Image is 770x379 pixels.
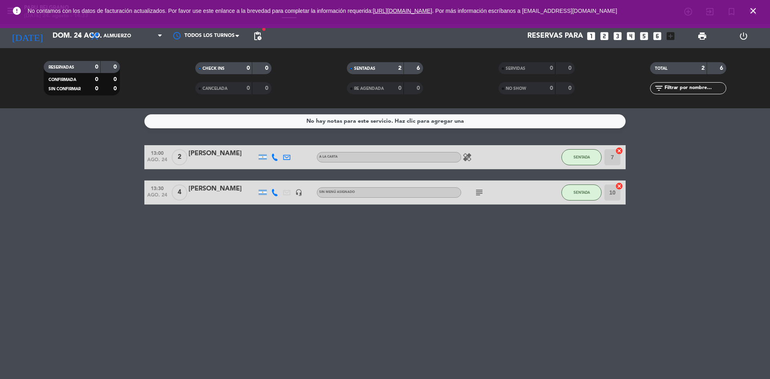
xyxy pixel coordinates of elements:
button: SENTADA [561,184,602,201]
span: RE AGENDADA [354,87,384,91]
span: SENTADA [573,190,590,195]
i: looks_6 [652,31,663,41]
strong: 0 [398,85,401,91]
i: power_settings_new [739,31,748,41]
strong: 0 [113,86,118,91]
span: print [697,31,707,41]
span: A LA CARTA [319,155,338,158]
input: Filtrar por nombre... [664,84,726,93]
strong: 0 [265,65,270,71]
span: pending_actions [253,31,262,41]
i: looks_4 [626,31,636,41]
div: [PERSON_NAME] [188,148,257,159]
i: close [748,6,758,16]
strong: 0 [550,85,553,91]
strong: 0 [95,64,98,70]
span: 13:00 [147,148,167,157]
i: error [12,6,22,16]
i: healing [462,152,472,162]
span: SIN CONFIRMAR [49,87,81,91]
strong: 2 [398,65,401,71]
i: headset_mic [295,189,302,196]
strong: 0 [113,64,118,70]
span: CONFIRMADA [49,78,76,82]
i: arrow_drop_down [75,31,84,41]
button: SENTADA [561,149,602,165]
i: subject [474,188,484,197]
strong: 0 [550,65,553,71]
span: CHECK INS [203,67,225,71]
span: CANCELADA [203,87,227,91]
span: 4 [172,184,187,201]
span: RESERVADAS [49,65,74,69]
i: filter_list [654,83,664,93]
i: looks_two [599,31,610,41]
span: 2 [172,149,187,165]
strong: 0 [417,85,421,91]
span: Sin menú asignado [319,191,355,194]
a: . Por más información escríbanos a [EMAIL_ADDRESS][DOMAIN_NAME] [432,8,617,14]
span: 13:30 [147,183,167,193]
strong: 0 [247,85,250,91]
span: TOTAL [655,67,667,71]
i: add_box [665,31,676,41]
i: [DATE] [6,27,49,45]
strong: 0 [265,85,270,91]
i: looks_3 [612,31,623,41]
strong: 6 [417,65,421,71]
div: LOG OUT [723,24,764,48]
i: cancel [615,182,623,190]
span: Reservas para [527,32,583,40]
i: looks_one [586,31,596,41]
span: ago. 24 [147,193,167,202]
span: SENTADAS [354,67,375,71]
span: Almuerzo [103,33,131,39]
span: SERVIDAS [506,67,525,71]
div: No hay notas para este servicio. Haz clic para agregar una [306,117,464,126]
strong: 6 [720,65,725,71]
strong: 0 [95,86,98,91]
strong: 0 [568,85,573,91]
span: ago. 24 [147,157,167,166]
strong: 0 [568,65,573,71]
span: fiber_manual_record [261,27,266,32]
div: [PERSON_NAME] [188,184,257,194]
strong: 0 [95,77,98,82]
i: looks_5 [639,31,649,41]
i: cancel [615,147,623,155]
strong: 2 [701,65,705,71]
strong: 0 [113,77,118,82]
span: NO SHOW [506,87,526,91]
span: SENTADA [573,155,590,159]
span: No contamos con los datos de facturación actualizados. Por favor use este enlance a la brevedad p... [28,8,617,14]
strong: 0 [247,65,250,71]
a: [URL][DOMAIN_NAME] [373,8,432,14]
